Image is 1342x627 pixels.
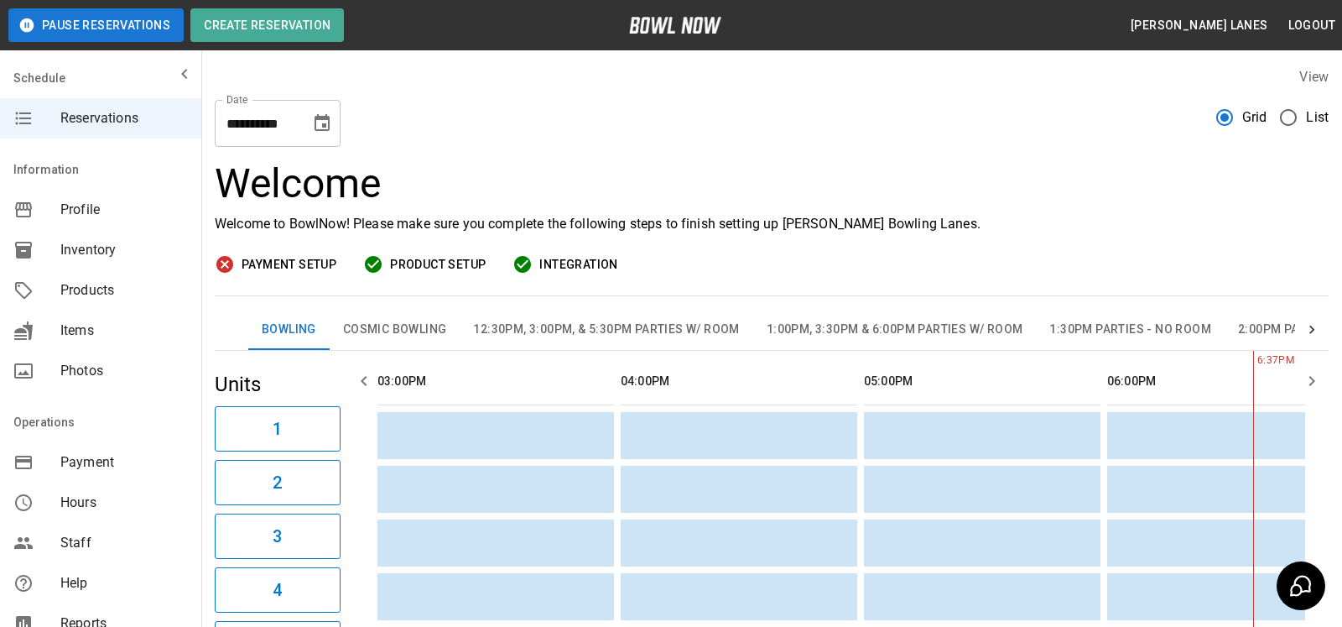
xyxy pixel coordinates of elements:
[753,310,1037,350] button: 1:00pm, 3:30pm & 6:00pm Parties w/ Room
[273,415,282,442] h6: 1
[539,254,617,275] span: Integration
[60,200,188,220] span: Profile
[460,310,752,350] button: 12:30pm, 3:00pm, & 5:30pm Parties w/ Room
[215,406,341,452] button: 1
[248,310,1295,350] div: inventory tabs
[273,577,282,603] h6: 4
[273,523,282,550] h6: 3
[1036,310,1225,350] button: 1:30pm Parties - No Room
[215,460,341,505] button: 2
[629,17,721,34] img: logo
[305,107,339,140] button: Choose date, selected date is Aug 22, 2025
[60,573,188,593] span: Help
[60,493,188,513] span: Hours
[60,240,188,260] span: Inventory
[215,514,341,559] button: 3
[330,310,460,350] button: Cosmic Bowling
[60,321,188,341] span: Items
[621,358,857,405] th: 04:00PM
[215,567,341,613] button: 4
[215,160,1329,207] h3: Welcome
[1306,107,1329,128] span: List
[215,371,341,398] h5: Units
[390,254,486,275] span: Product Setup
[1299,69,1329,85] label: View
[215,214,1329,234] p: Welcome to BowlNow! Please make sure you complete the following steps to finish setting up [PERSO...
[242,254,336,275] span: Payment Setup
[1282,10,1342,41] button: Logout
[1124,10,1275,41] button: [PERSON_NAME] Lanes
[60,108,188,128] span: Reservations
[1242,107,1267,128] span: Grid
[248,310,330,350] button: Bowling
[1253,353,1257,369] span: 6:37PM
[273,469,282,496] h6: 2
[60,361,188,381] span: Photos
[190,8,344,42] button: Create Reservation
[60,533,188,553] span: Staff
[60,280,188,300] span: Products
[864,358,1100,405] th: 05:00PM
[60,452,188,473] span: Payment
[8,8,184,42] button: Pause Reservations
[377,358,614,405] th: 03:00PM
